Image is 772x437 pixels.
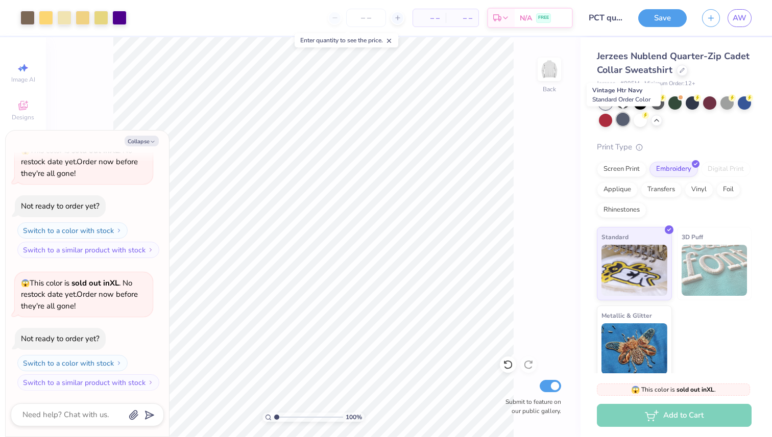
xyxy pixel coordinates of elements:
span: – – [452,13,472,23]
div: Digital Print [701,162,751,177]
span: 3D Puff [682,232,703,242]
div: Vintage Htr Navy [587,83,661,107]
strong: sold out in XL [71,145,119,156]
img: 3D Puff [682,245,747,296]
button: Switch to a similar product with stock [17,374,159,391]
button: Save [638,9,687,27]
div: Vinyl [685,182,713,197]
span: 😱 [21,146,30,156]
span: 😱 [21,278,30,288]
span: This color is . [631,385,716,394]
span: – – [419,13,440,23]
span: AW [733,12,746,24]
span: Image AI [11,75,35,84]
div: Enter quantity to see the price. [295,33,398,47]
span: Standard [601,232,629,242]
div: Applique [597,182,638,197]
div: Embroidery [649,162,698,177]
img: Standard [601,245,667,296]
button: Switch to a color with stock [17,355,128,371]
button: Switch to a color with stock [17,222,128,239]
div: Rhinestones [597,202,646,218]
a: AW [728,9,752,27]
button: Switch to a similar product with stock [17,242,159,258]
span: This color is . No restock date yet. Order now before they're all gone! [21,278,138,311]
img: Switch to a color with stock [116,227,122,234]
span: Minimum Order: 12 + [644,80,695,88]
button: Collapse [125,136,159,146]
img: Switch to a similar product with stock [148,247,154,253]
strong: sold out in XL [677,385,714,394]
input: Untitled Design [581,8,631,28]
input: – – [346,9,386,27]
div: Not ready to order yet? [21,201,100,211]
strong: sold out in XL [71,278,119,288]
div: Screen Print [597,162,646,177]
div: Transfers [641,182,682,197]
div: Foil [716,182,740,197]
img: Metallic & Glitter [601,323,667,374]
div: Not ready to order yet? [21,333,100,344]
span: This color is . No restock date yet. Order now before they're all gone! [21,145,138,178]
span: 100 % [346,413,362,422]
div: Print Type [597,141,752,153]
div: Back [543,85,556,94]
span: Jerzees Nublend Quarter-Zip Cadet Collar Sweatshirt [597,50,750,76]
span: N/A [520,13,532,23]
img: Back [539,59,560,80]
img: Switch to a color with stock [116,360,122,366]
img: Switch to a similar product with stock [148,379,154,385]
span: FREE [538,14,549,21]
span: Metallic & Glitter [601,310,652,321]
span: Standard Order Color [592,95,650,104]
label: Submit to feature on our public gallery. [500,397,561,416]
span: 😱 [631,385,640,395]
span: Designs [12,113,34,121]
